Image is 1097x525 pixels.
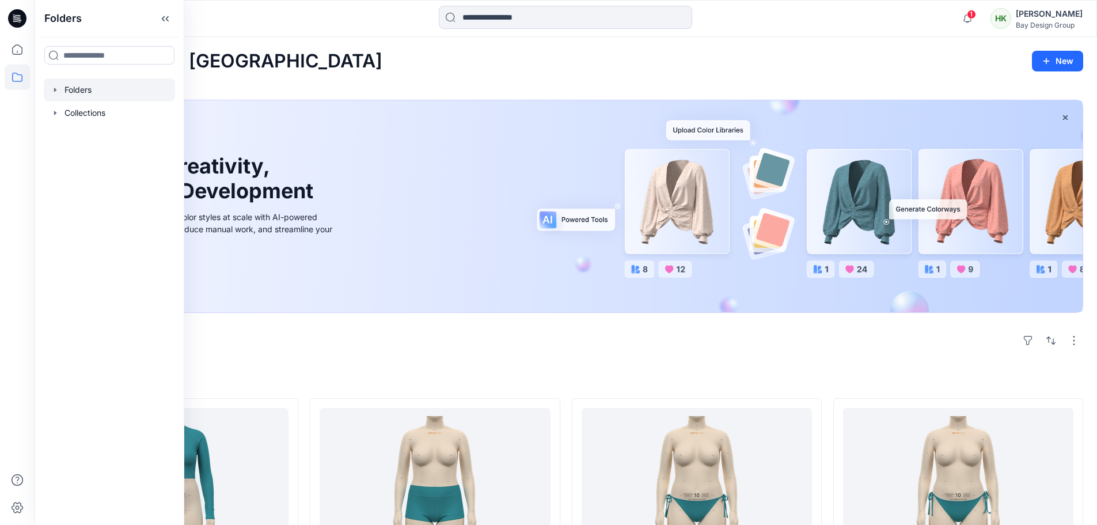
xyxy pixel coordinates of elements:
[967,10,976,19] span: 1
[1016,7,1083,21] div: [PERSON_NAME]
[77,211,336,247] div: Explore ideas faster and recolor styles at scale with AI-powered tools that boost creativity, red...
[1032,51,1083,71] button: New
[77,261,336,284] a: Discover more
[990,8,1011,29] div: HK
[1016,21,1083,29] div: Bay Design Group
[48,51,382,72] h2: Welcome back, [GEOGRAPHIC_DATA]
[48,373,1083,387] h4: Styles
[77,154,318,203] h1: Unleash Creativity, Speed Up Development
